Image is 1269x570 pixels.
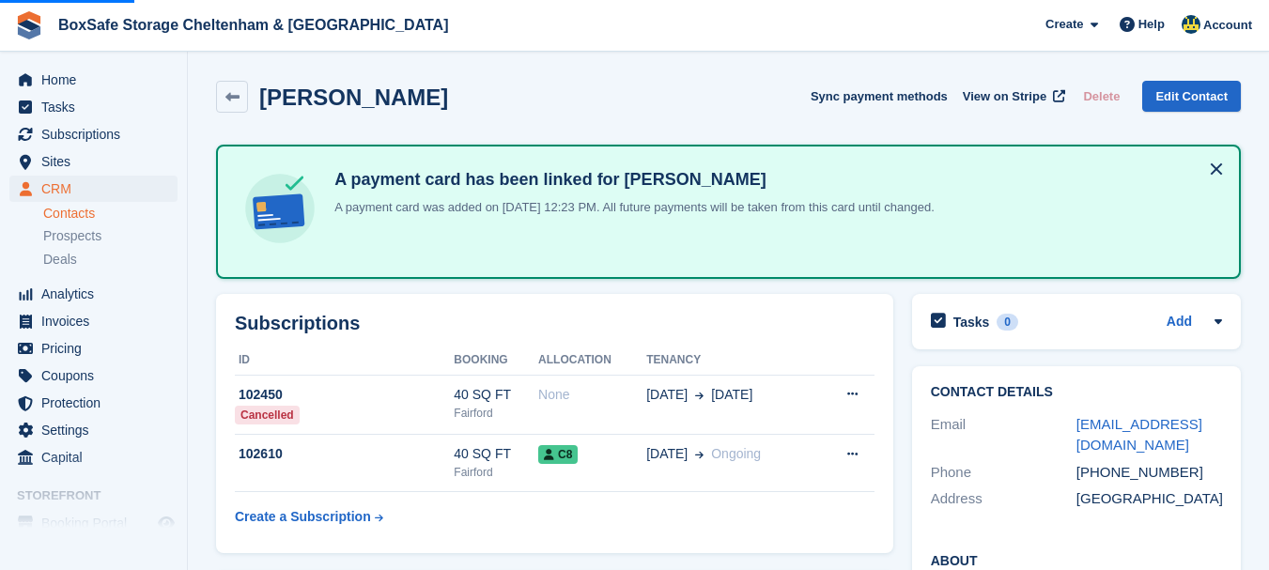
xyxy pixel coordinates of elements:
[454,444,538,464] div: 40 SQ FT
[454,405,538,422] div: Fairford
[997,314,1018,331] div: 0
[235,385,454,405] div: 102450
[327,169,935,191] h4: A payment card has been linked for [PERSON_NAME]
[454,464,538,481] div: Fairford
[1142,81,1241,112] a: Edit Contact
[235,313,874,334] h2: Subscriptions
[1182,15,1200,34] img: Kim Virabi
[235,500,383,534] a: Create a Subscription
[41,176,154,202] span: CRM
[1076,416,1202,454] a: [EMAIL_ADDRESS][DOMAIN_NAME]
[41,308,154,334] span: Invoices
[538,385,646,405] div: None
[811,81,948,112] button: Sync payment methods
[9,335,178,362] a: menu
[17,486,187,505] span: Storefront
[235,406,300,424] div: Cancelled
[235,507,371,527] div: Create a Subscription
[9,176,178,202] a: menu
[454,346,538,376] th: Booking
[259,85,448,110] h2: [PERSON_NAME]
[235,346,454,376] th: ID
[43,226,178,246] a: Prospects
[1167,312,1192,333] a: Add
[9,121,178,147] a: menu
[41,444,154,470] span: Capital
[9,67,178,93] a: menu
[9,362,178,389] a: menu
[931,462,1076,484] div: Phone
[538,445,578,464] span: C8
[646,385,688,405] span: [DATE]
[646,444,688,464] span: [DATE]
[1076,81,1127,112] button: Delete
[955,81,1069,112] a: View on Stripe
[41,417,154,443] span: Settings
[240,169,319,248] img: card-linked-ebf98d0992dc2aeb22e95c0e3c79077019eb2392cfd83c6a337811c24bc77127.svg
[711,385,752,405] span: [DATE]
[43,205,178,223] a: Contacts
[235,444,454,464] div: 102610
[931,550,1222,569] h2: About
[43,227,101,245] span: Prospects
[15,11,43,39] img: stora-icon-8386f47178a22dfd0bd8f6a31ec36ba5ce8667c1dd55bd0f319d3a0aa187defe.svg
[538,346,646,376] th: Allocation
[41,281,154,307] span: Analytics
[1076,488,1222,510] div: [GEOGRAPHIC_DATA]
[41,510,154,536] span: Booking Portal
[9,148,178,175] a: menu
[1203,16,1252,35] span: Account
[9,281,178,307] a: menu
[9,94,178,120] a: menu
[9,308,178,334] a: menu
[1045,15,1083,34] span: Create
[931,488,1076,510] div: Address
[454,385,538,405] div: 40 SQ FT
[41,121,154,147] span: Subscriptions
[41,67,154,93] span: Home
[41,148,154,175] span: Sites
[41,390,154,416] span: Protection
[963,87,1046,106] span: View on Stripe
[953,314,990,331] h2: Tasks
[155,512,178,534] a: Preview store
[43,250,178,270] a: Deals
[43,251,77,269] span: Deals
[931,414,1076,456] div: Email
[9,510,178,536] a: menu
[9,417,178,443] a: menu
[646,346,816,376] th: Tenancy
[1138,15,1165,34] span: Help
[41,362,154,389] span: Coupons
[1076,462,1222,484] div: [PHONE_NUMBER]
[9,390,178,416] a: menu
[51,9,456,40] a: BoxSafe Storage Cheltenham & [GEOGRAPHIC_DATA]
[931,385,1222,400] h2: Contact Details
[41,94,154,120] span: Tasks
[327,198,935,217] p: A payment card was added on [DATE] 12:23 PM. All future payments will be taken from this card unt...
[711,446,761,461] span: Ongoing
[9,444,178,470] a: menu
[41,335,154,362] span: Pricing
